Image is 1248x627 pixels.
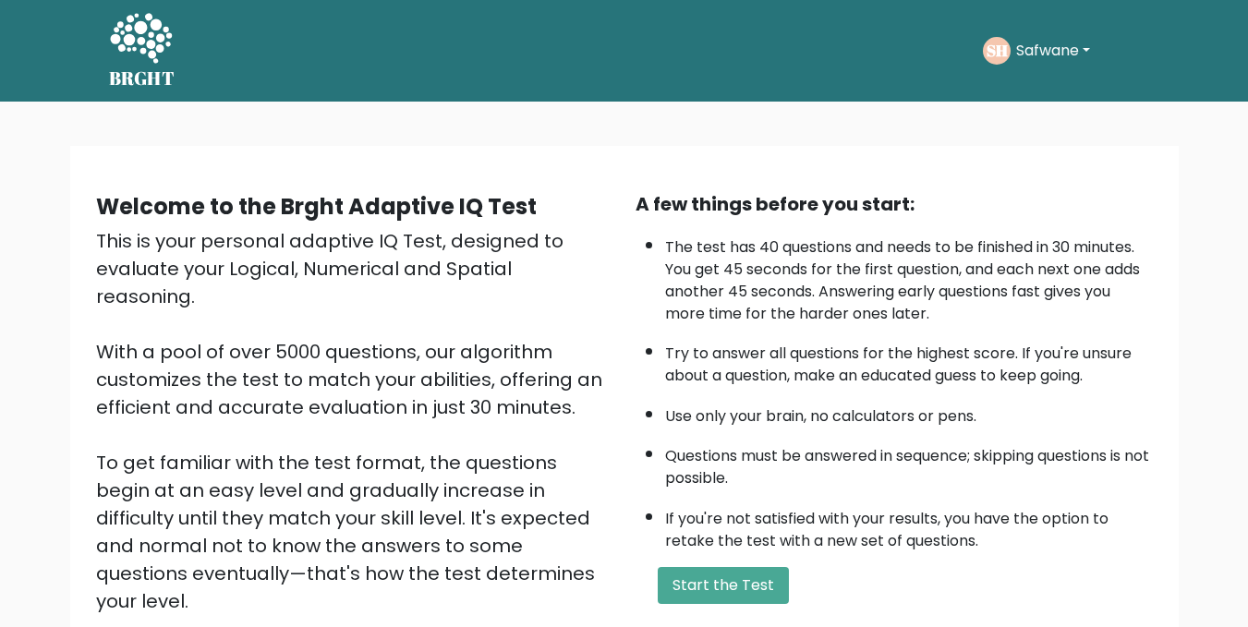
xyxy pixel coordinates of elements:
li: Questions must be answered in sequence; skipping questions is not possible. [665,436,1153,489]
text: SH [986,40,1007,61]
li: The test has 40 questions and needs to be finished in 30 minutes. You get 45 seconds for the firs... [665,227,1153,325]
h5: BRGHT [109,67,176,90]
a: BRGHT [109,7,176,94]
li: Use only your brain, no calculators or pens. [665,396,1153,428]
li: If you're not satisfied with your results, you have the option to retake the test with a new set ... [665,499,1153,552]
div: A few things before you start: [636,190,1153,218]
button: Safwane [1011,39,1096,63]
b: Welcome to the Brght Adaptive IQ Test [96,191,537,222]
button: Start the Test [658,567,789,604]
li: Try to answer all questions for the highest score. If you're unsure about a question, make an edu... [665,333,1153,387]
